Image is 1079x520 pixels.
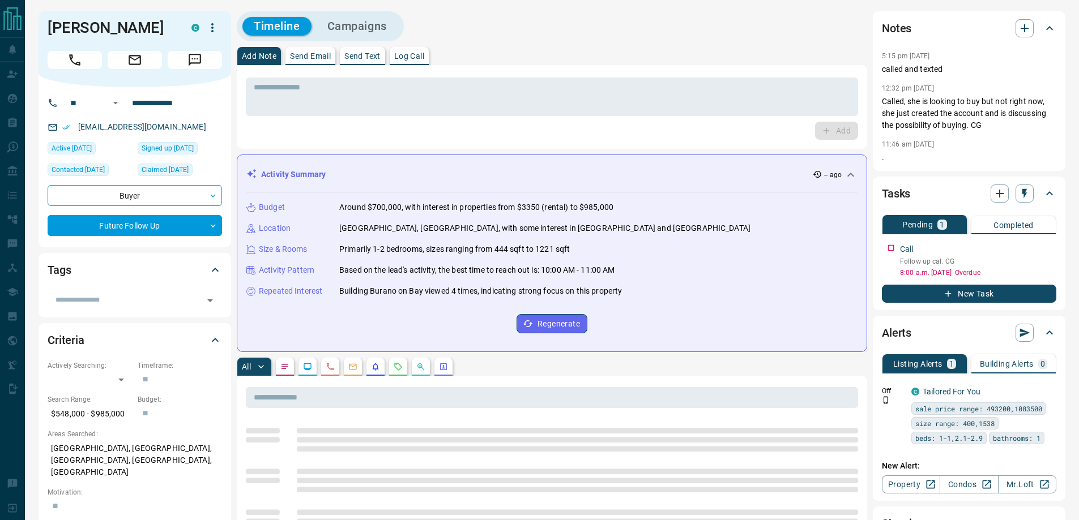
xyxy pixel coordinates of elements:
[48,19,174,37] h1: [PERSON_NAME]
[259,264,314,276] p: Activity Pattern
[259,243,308,255] p: Size & Rooms
[48,142,132,158] div: Mon Apr 28 2025
[394,52,424,60] p: Log Call
[242,52,276,60] p: Add Note
[48,215,222,236] div: Future Follow Up
[280,362,289,371] svg: Notes
[48,405,132,423] p: $548,000 - $985,000
[416,362,425,371] svg: Opportunities
[326,362,335,371] svg: Calls
[882,475,940,493] a: Property
[48,164,132,179] div: Thu Sep 25 2025
[882,140,934,148] p: 11:46 am [DATE]
[242,363,251,371] p: All
[108,51,162,69] span: Email
[339,201,613,213] p: Around $700,000, with interest in properties from $3350 (rental) to $985,000
[882,152,1056,164] p: .
[998,475,1056,493] a: Mr.Loft
[138,142,222,158] div: Mon Apr 28 2025
[394,362,403,371] svg: Requests
[900,256,1056,267] p: Follow up cal. CG
[882,386,905,396] p: Off
[348,362,357,371] svg: Emails
[48,261,71,279] h2: Tags
[52,143,92,154] span: Active [DATE]
[261,169,326,181] p: Activity Summary
[882,460,1056,472] p: New Alert:
[882,184,910,203] h2: Tasks
[517,314,587,333] button: Regenerate
[339,264,615,276] p: Based on the lead's activity, the best time to reach out is: 10:00 AM - 11:00 AM
[202,293,218,308] button: Open
[138,164,222,179] div: Mon Apr 28 2025
[78,122,206,131] a: [EMAIL_ADDRESS][DOMAIN_NAME]
[993,221,1034,229] p: Completed
[191,24,199,32] div: condos.ca
[48,439,222,482] p: [GEOGRAPHIC_DATA], [GEOGRAPHIC_DATA], [GEOGRAPHIC_DATA], [GEOGRAPHIC_DATA], [GEOGRAPHIC_DATA]
[882,180,1056,207] div: Tasks
[259,222,291,234] p: Location
[993,432,1040,444] span: bathrooms: 1
[48,51,102,69] span: Call
[949,360,954,368] p: 1
[48,185,222,206] div: Buyer
[62,123,70,131] svg: Email Verified
[1040,360,1045,368] p: 0
[339,285,622,297] p: Building Burano on Bay viewed 4 times, indicating strong focus on this property
[900,243,914,255] p: Call
[882,396,890,404] svg: Push Notification Only
[48,331,84,349] h2: Criteria
[303,362,312,371] svg: Lead Browsing Activity
[882,52,930,60] p: 5:15 pm [DATE]
[316,17,398,36] button: Campaigns
[259,201,285,213] p: Budget
[168,51,222,69] span: Message
[882,63,1056,75] p: called and texted
[48,256,222,283] div: Tags
[911,388,919,396] div: condos.ca
[290,52,331,60] p: Send Email
[339,222,750,234] p: [GEOGRAPHIC_DATA], [GEOGRAPHIC_DATA], with some interest in [GEOGRAPHIC_DATA] and [GEOGRAPHIC_DATA]
[142,143,194,154] span: Signed up [DATE]
[48,429,222,439] p: Areas Searched:
[882,19,911,37] h2: Notes
[138,394,222,405] p: Budget:
[900,268,1056,278] p: 8:00 a.m. [DATE] - Overdue
[915,432,983,444] span: beds: 1-1,2.1-2.9
[915,403,1042,414] span: sale price range: 493200,1083500
[882,285,1056,303] button: New Task
[882,15,1056,42] div: Notes
[940,221,944,229] p: 1
[48,394,132,405] p: Search Range:
[439,362,448,371] svg: Agent Actions
[339,243,570,255] p: Primarily 1-2 bedrooms, sizes ranging from 444 sqft to 1221 sqft
[902,221,933,229] p: Pending
[923,387,980,396] a: Tailored For You
[882,319,1056,346] div: Alerts
[980,360,1034,368] p: Building Alerts
[893,360,942,368] p: Listing Alerts
[138,360,222,371] p: Timeframe:
[882,84,934,92] p: 12:32 pm [DATE]
[142,164,189,175] span: Claimed [DATE]
[48,487,222,497] p: Motivation:
[48,326,222,354] div: Criteria
[940,475,998,493] a: Condos
[242,17,312,36] button: Timeline
[371,362,380,371] svg: Listing Alerts
[882,324,911,342] h2: Alerts
[824,170,842,180] p: -- ago
[246,164,858,185] div: Activity Summary-- ago
[48,360,132,371] p: Actively Searching:
[344,52,381,60] p: Send Text
[882,96,1056,131] p: Called, she is looking to buy but not right now, she just created the account and is discussing t...
[915,418,995,429] span: size range: 400,1538
[109,96,122,110] button: Open
[52,164,105,175] span: Contacted [DATE]
[259,285,322,297] p: Repeated Interest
